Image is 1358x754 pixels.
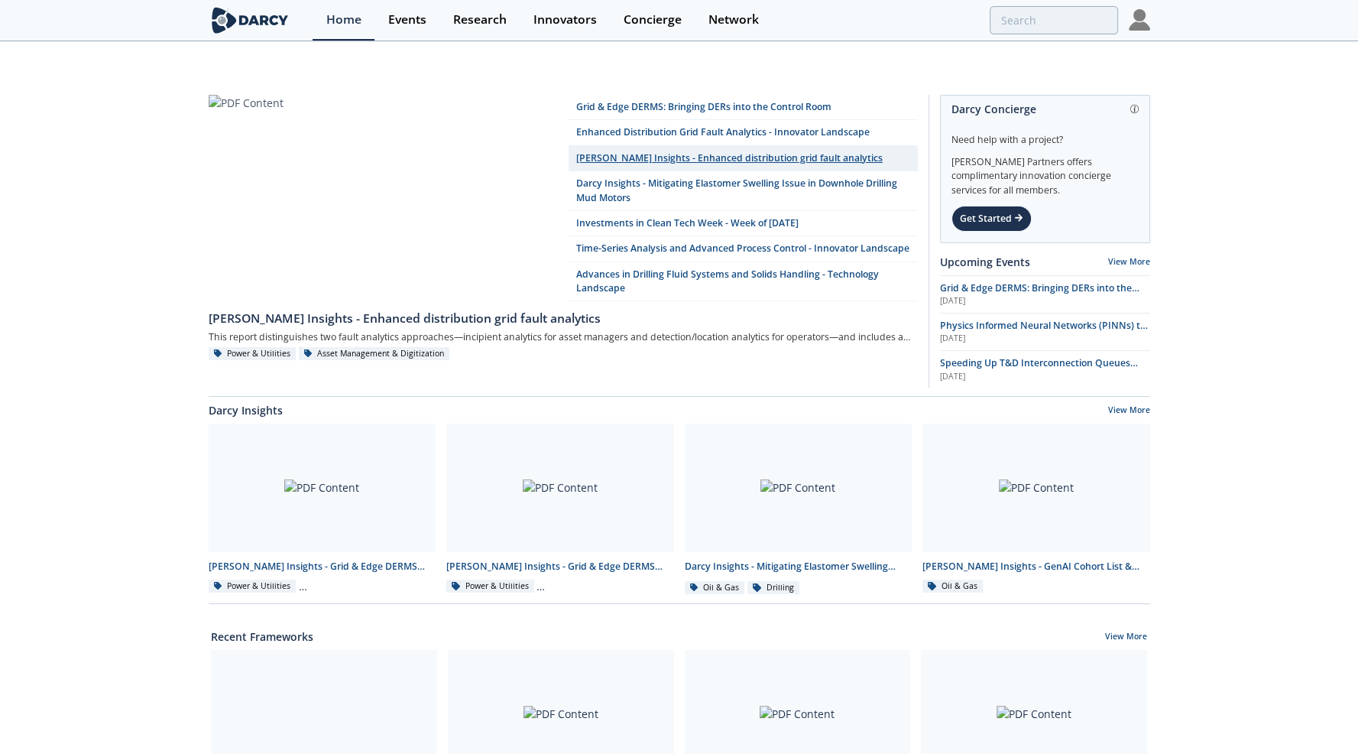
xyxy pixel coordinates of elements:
[940,333,1150,345] div: [DATE]
[209,580,297,593] div: Power & Utilities
[533,14,597,26] div: Innovators
[624,14,682,26] div: Concierge
[951,122,1139,147] div: Need help with a project?
[209,347,297,361] div: Power & Utilities
[951,96,1139,122] div: Darcy Concierge
[446,580,534,593] div: Power & Utilities
[569,262,918,302] a: Advances in Drilling Fluid Systems and Solids Handling - Technology Landscape
[679,424,918,596] a: PDF Content Darcy Insights - Mitigating Elastomer Swelling Issue in Downhole Drilling Mud Motors ...
[940,281,1139,308] span: Grid & Edge DERMS: Bringing DERs into the Control Room
[569,236,918,262] a: Time-Series Analysis and Advanced Process Control - Innovator Landscape
[388,14,426,26] div: Events
[940,254,1030,270] a: Upcoming Events
[951,147,1139,197] div: [PERSON_NAME] Partners offers complimentary innovation concierge services for all members.
[940,319,1148,346] span: Physics Informed Neural Networks (PINNs) to Accelerate Subsurface Scenario Analysis
[990,6,1118,34] input: Advanced Search
[940,356,1150,382] a: Speeding Up T&D Interconnection Queues with Enhanced Software Solutions [DATE]
[209,560,436,574] div: [PERSON_NAME] Insights - Grid & Edge DERMS Integration
[569,95,918,120] a: Grid & Edge DERMS: Bringing DERs into the Control Room
[569,146,918,171] a: [PERSON_NAME] Insights - Enhanced distribution grid fault analytics
[569,211,918,236] a: Investments in Clean Tech Week - Week of [DATE]
[209,7,292,34] img: logo-wide.svg
[326,14,361,26] div: Home
[940,371,1150,383] div: [DATE]
[209,402,283,418] a: Darcy Insights
[922,560,1150,574] div: [PERSON_NAME] Insights - GenAI Cohort List & Contact Info
[299,347,450,361] div: Asset Management & Digitization
[685,560,912,574] div: Darcy Insights - Mitigating Elastomer Swelling Issue in Downhole Drilling Mud Motors
[1105,631,1147,645] a: View More
[940,281,1150,307] a: Grid & Edge DERMS: Bringing DERs into the Control Room [DATE]
[576,100,831,114] div: Grid & Edge DERMS: Bringing DERs into the Control Room
[569,171,918,211] a: Darcy Insights - Mitigating Elastomer Swelling Issue in Downhole Drilling Mud Motors
[685,581,745,595] div: Oil & Gas
[708,14,759,26] div: Network
[203,424,442,596] a: PDF Content [PERSON_NAME] Insights - Grid & Edge DERMS Integration Power & Utilities
[1130,105,1139,113] img: information.svg
[209,328,918,347] div: This report distinguishes two fault analytics approaches—incipient analytics for asset managers a...
[441,424,679,596] a: PDF Content [PERSON_NAME] Insights - Grid & Edge DERMS Consolidated Deck Power & Utilities
[940,319,1150,345] a: Physics Informed Neural Networks (PINNs) to Accelerate Subsurface Scenario Analysis [DATE]
[940,356,1138,383] span: Speeding Up T&D Interconnection Queues with Enhanced Software Solutions
[453,14,507,26] div: Research
[1129,9,1150,31] img: Profile
[917,424,1155,596] a: PDF Content [PERSON_NAME] Insights - GenAI Cohort List & Contact Info Oil & Gas
[940,295,1150,307] div: [DATE]
[1108,405,1150,418] a: View More
[951,206,1032,232] div: Get Started
[1108,256,1150,267] a: View More
[922,580,983,593] div: Oil & Gas
[446,560,674,574] div: [PERSON_NAME] Insights - Grid & Edge DERMS Consolidated Deck
[209,310,918,328] div: [PERSON_NAME] Insights - Enhanced distribution grid fault analytics
[211,629,313,645] a: Recent Frameworks
[747,581,799,595] div: Drilling
[569,120,918,145] a: Enhanced Distribution Grid Fault Analytics - Innovator Landscape
[209,301,918,327] a: [PERSON_NAME] Insights - Enhanced distribution grid fault analytics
